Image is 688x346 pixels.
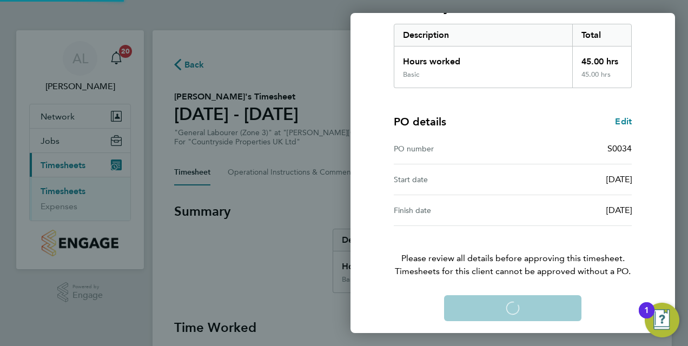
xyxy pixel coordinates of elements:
a: Edit [615,115,632,128]
div: Summary of 25 - 31 Aug 2025 [394,24,632,88]
button: Open Resource Center, 1 new notification [645,303,679,337]
p: Please review all details before approving this timesheet. [381,226,645,278]
span: Timesheets for this client cannot be approved without a PO. [381,265,645,278]
div: Hours worked [394,46,572,70]
div: [DATE] [513,204,632,217]
div: 45.00 hrs [572,46,632,70]
div: 45.00 hrs [572,70,632,88]
div: Finish date [394,204,513,217]
h4: PO details [394,114,446,129]
span: S0034 [607,143,632,154]
div: Total [572,24,632,46]
span: Edit [615,116,632,127]
div: [DATE] [513,173,632,186]
div: PO number [394,142,513,155]
div: Basic [403,70,419,79]
div: Start date [394,173,513,186]
div: Description [394,24,572,46]
div: 1 [644,310,649,324]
